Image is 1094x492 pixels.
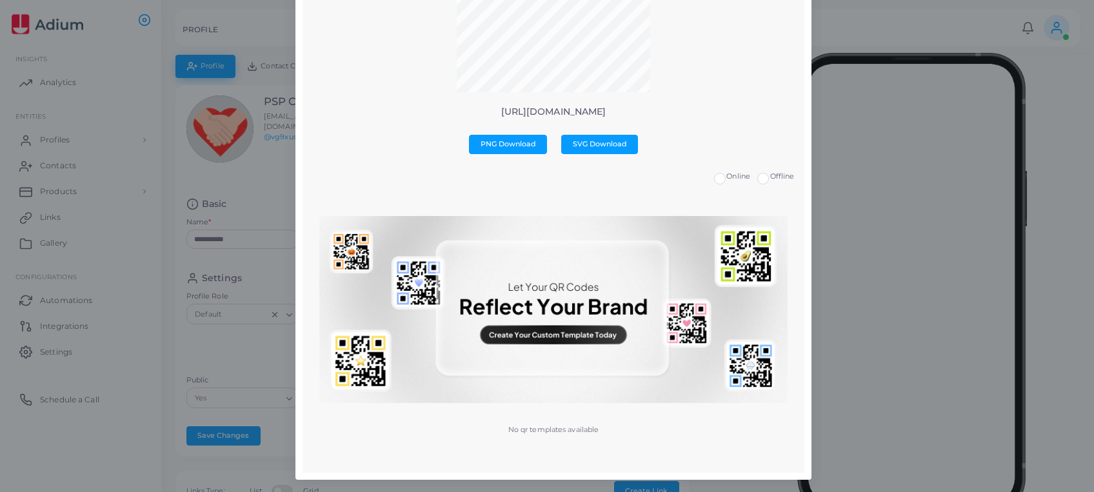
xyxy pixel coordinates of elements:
img: No qr templates [319,216,787,403]
button: PNG Download [469,135,547,154]
span: Offline [770,172,795,181]
p: [URL][DOMAIN_NAME] [312,106,794,117]
p: No qr templates available [508,424,599,435]
span: PNG Download [481,139,536,148]
span: Online [726,172,750,181]
span: SVG Download [573,139,627,148]
button: SVG Download [561,135,638,154]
